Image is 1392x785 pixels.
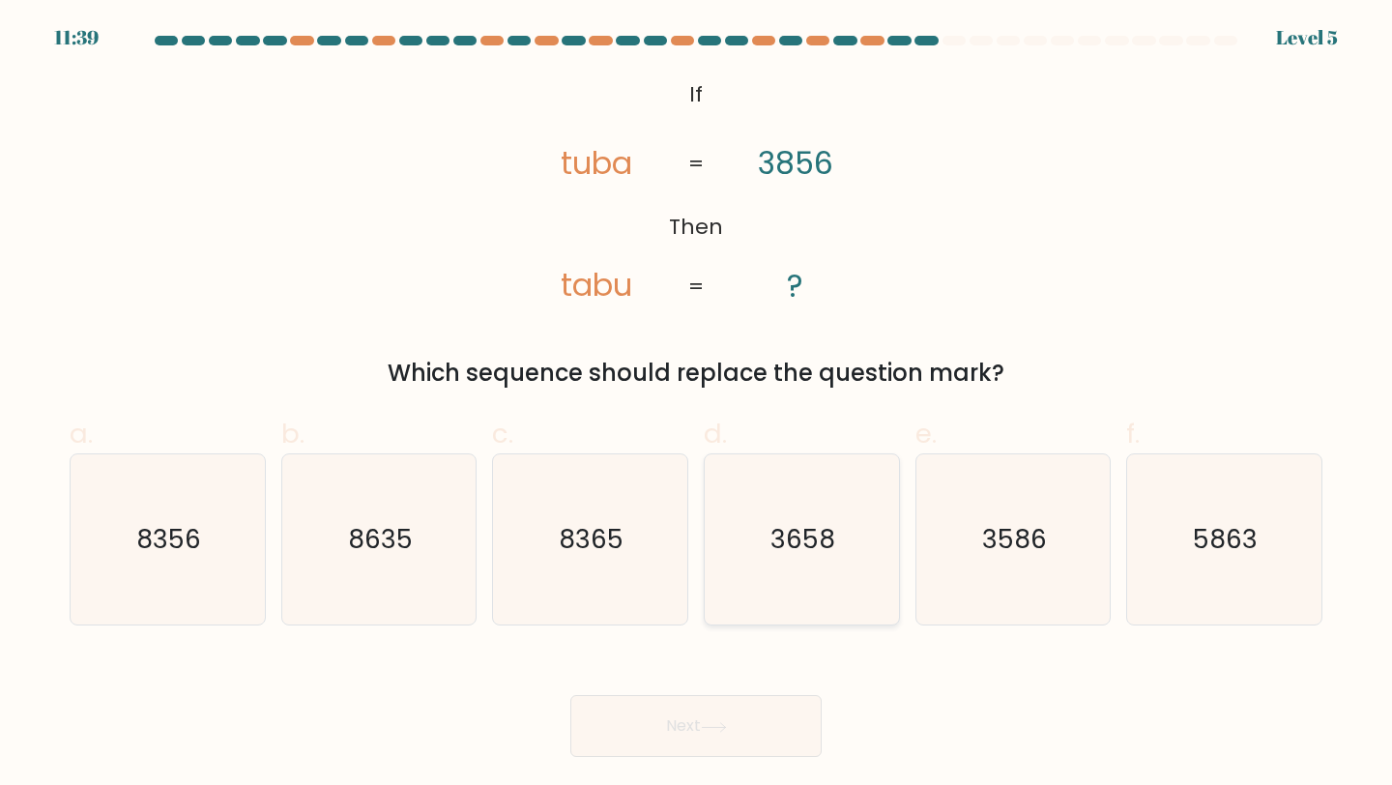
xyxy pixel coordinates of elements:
span: f. [1126,415,1140,452]
tspan: Then [669,211,723,241]
span: e. [915,415,937,452]
text: 8365 [560,521,624,557]
text: 5863 [1194,521,1259,557]
div: 11:39 [54,23,99,52]
tspan: ? [787,264,803,306]
span: d. [704,415,727,452]
button: Next [570,695,822,757]
tspan: 3856 [758,142,833,185]
svg: @import url('[URL][DOMAIN_NAME]); [505,73,886,309]
text: 3658 [771,521,836,557]
tspan: If [689,79,703,109]
tspan: = [688,272,704,302]
text: 8635 [348,521,413,557]
span: b. [281,415,304,452]
div: Which sequence should replace the question mark? [81,356,1311,391]
tspan: tuba [561,142,632,185]
tspan: tabu [561,264,632,306]
text: 8356 [137,521,202,557]
div: Level 5 [1276,23,1338,52]
tspan: = [688,149,704,179]
text: 3586 [982,521,1047,557]
span: c. [492,415,513,452]
span: a. [70,415,93,452]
